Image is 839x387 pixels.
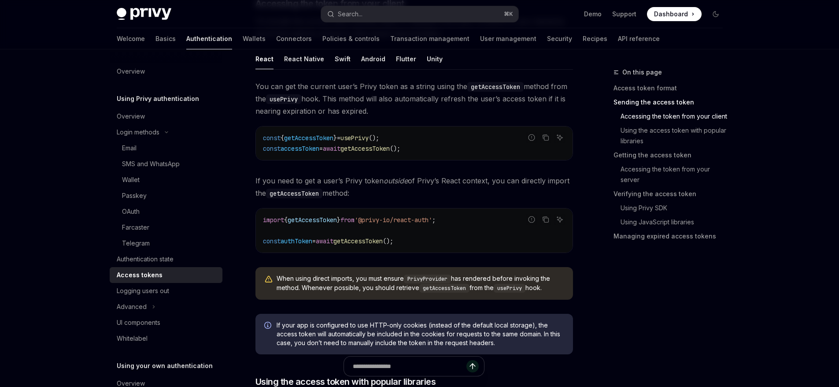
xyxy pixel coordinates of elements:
[110,156,222,172] a: SMS and WhatsApp
[243,28,266,49] a: Wallets
[122,143,137,153] div: Email
[322,28,380,49] a: Policies & controls
[277,274,564,293] span: When using direct imports, you must ensure has rendered before invoking the method. Whenever poss...
[337,134,340,142] span: =
[614,229,730,243] a: Managing expired access tokens
[614,187,730,201] a: Verifying the access token
[117,317,160,328] div: UI components
[255,175,573,199] span: If you need to get a user’s Privy token of Privy’s React context, you can directly import the met...
[155,28,176,49] a: Basics
[612,10,636,19] a: Support
[614,162,730,187] a: Accessing the token from your server
[281,237,312,245] span: authToken
[622,67,662,78] span: On this page
[419,284,469,293] code: getAccessToken
[369,134,379,142] span: ();
[110,299,222,315] button: Toggle Advanced section
[494,284,525,293] code: usePrivy
[404,275,451,283] code: PrivyProvider
[480,28,536,49] a: User management
[117,333,148,344] div: Whitelabel
[316,237,333,245] span: await
[647,7,702,21] a: Dashboard
[390,28,469,49] a: Transaction management
[117,66,145,77] div: Overview
[384,176,408,185] em: outside
[467,82,524,92] code: getAccessToken
[709,7,723,21] button: Toggle dark mode
[333,237,383,245] span: getAccessToken
[117,254,174,264] div: Authentication state
[110,124,222,140] button: Toggle Login methods section
[284,48,324,69] div: React Native
[583,28,607,49] a: Recipes
[266,94,301,104] code: usePrivy
[122,190,147,201] div: Passkey
[340,216,355,224] span: from
[427,48,443,69] div: Unity
[266,189,322,198] code: getAccessToken
[110,204,222,220] a: OAuth
[618,28,660,49] a: API reference
[321,6,518,22] button: Open search
[117,301,147,312] div: Advanced
[390,145,400,153] span: ();
[110,188,222,204] a: Passkey
[255,48,274,69] div: React
[122,175,140,185] div: Wallet
[110,108,222,124] a: Overview
[117,93,199,104] h5: Using Privy authentication
[117,8,171,20] img: dark logo
[383,237,393,245] span: ();
[122,238,150,249] div: Telegram
[323,145,340,153] span: await
[110,315,222,331] a: UI components
[396,48,416,69] div: Flutter
[117,111,145,122] div: Overview
[335,48,351,69] div: Swift
[186,28,232,49] a: Authentication
[122,222,149,233] div: Farcaster
[263,134,281,142] span: const
[110,63,222,79] a: Overview
[312,237,316,245] span: =
[110,172,222,188] a: Wallet
[547,28,572,49] a: Security
[117,286,169,296] div: Logging users out
[526,132,537,143] button: Report incorrect code
[122,206,140,217] div: OAuth
[122,159,180,169] div: SMS and WhatsApp
[117,28,145,49] a: Welcome
[117,361,213,371] h5: Using your own authentication
[117,127,159,138] div: Login methods
[333,134,337,142] span: }
[614,81,730,95] a: Access token format
[337,216,340,224] span: }
[264,322,273,331] svg: Info
[263,216,284,224] span: import
[288,216,337,224] span: getAccessToken
[284,216,288,224] span: {
[263,237,281,245] span: const
[277,321,564,347] span: If your app is configured to use HTTP-only cookies (instead of the default local storage), the ac...
[361,48,385,69] div: Android
[110,235,222,251] a: Telegram
[255,80,573,117] span: You can get the current user’s Privy token as a string using the method from the hook. This metho...
[284,134,333,142] span: getAccessToken
[355,216,432,224] span: '@privy-io/react-auth'
[110,267,222,283] a: Access tokens
[614,148,730,162] a: Getting the access token
[110,331,222,346] a: Whitelabel
[504,11,513,18] span: ⌘ K
[264,275,273,284] svg: Warning
[526,214,537,225] button: Report incorrect code
[584,10,602,19] a: Demo
[276,28,312,49] a: Connectors
[540,132,551,143] button: Copy the contents from the code block
[654,10,688,19] span: Dashboard
[614,201,730,215] a: Using Privy SDK
[466,360,479,372] button: Send message
[614,95,730,109] a: Sending the access token
[281,145,319,153] span: accessToken
[353,357,466,376] input: Ask a question...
